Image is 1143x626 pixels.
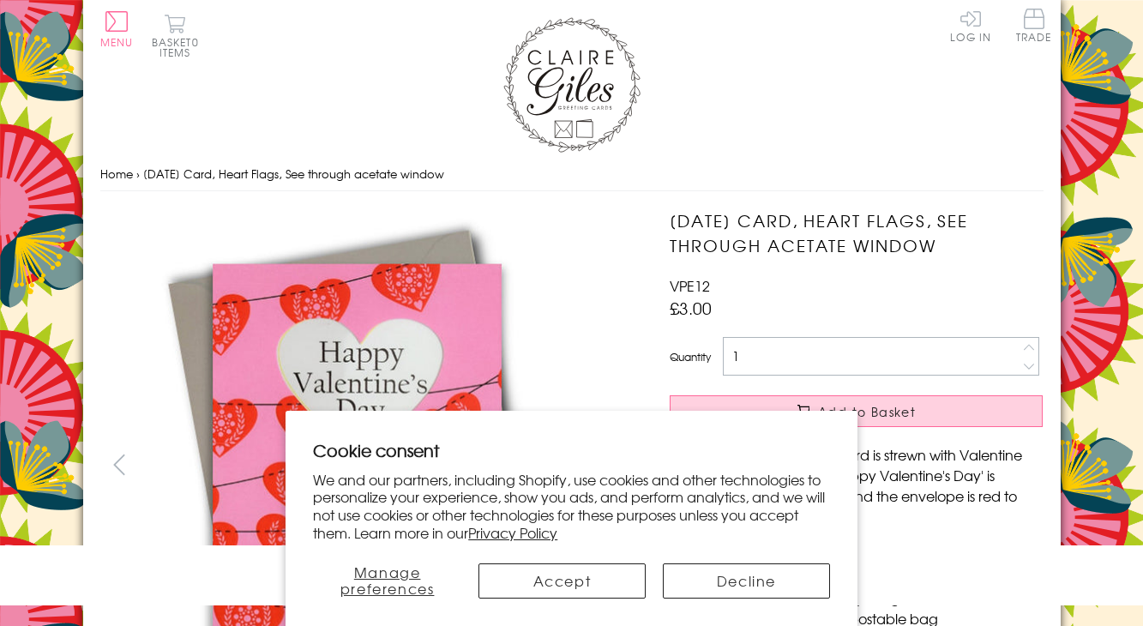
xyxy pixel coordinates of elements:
span: Trade [1016,9,1052,42]
h1: [DATE] Card, Heart Flags, See through acetate window [670,208,1043,258]
span: Add to Basket [818,403,916,420]
button: Decline [663,563,830,599]
a: Log In [950,9,991,42]
span: £3.00 [670,296,712,320]
p: We and our partners, including Shopify, use cookies and other technologies to personalize your ex... [313,471,830,542]
nav: breadcrumbs [100,157,1044,192]
span: Menu [100,34,134,50]
span: [DATE] Card, Heart Flags, See through acetate window [143,166,444,182]
h2: Cookie consent [313,438,830,462]
button: Accept [478,563,646,599]
button: Manage preferences [313,563,461,599]
a: Home [100,166,133,182]
span: Manage preferences [340,562,435,599]
span: › [136,166,140,182]
button: Menu [100,11,134,47]
span: VPE12 [670,275,710,296]
img: Claire Giles Greetings Cards [503,17,641,153]
a: Trade [1016,9,1052,45]
span: 0 items [159,34,199,60]
button: prev [100,445,139,484]
button: Basket0 items [152,14,199,57]
label: Quantity [670,349,711,364]
button: Add to Basket [670,395,1043,427]
a: Privacy Policy [468,522,557,543]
